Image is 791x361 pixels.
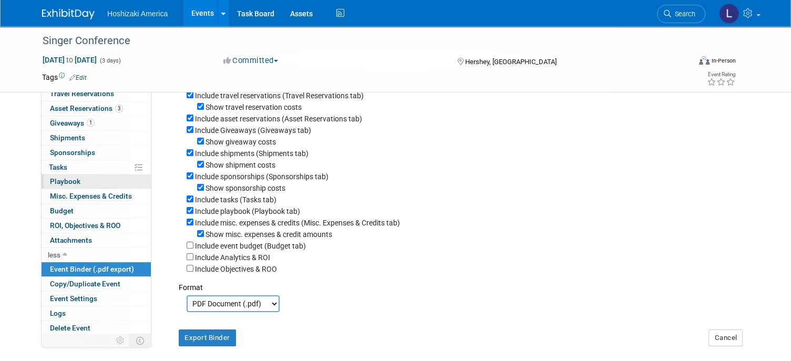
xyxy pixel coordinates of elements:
a: ROI, Objectives & ROO [42,219,151,233]
span: (3 days) [99,57,121,64]
label: Include Giveaways (Giveaways tab) [195,126,311,135]
div: Format [179,274,741,293]
a: Playbook [42,174,151,189]
td: Personalize Event Tab Strip [111,334,130,347]
label: Include travel reservations (Travel Reservations tab) [195,91,364,100]
span: Tasks [49,163,67,171]
button: Cancel [708,329,743,346]
img: Format-Inperson.png [699,56,710,65]
label: Include shipments (Shipments tab) [195,149,309,158]
span: 1 [87,119,95,127]
span: Playbook [50,177,80,185]
label: Include misc. expenses & credits (Misc. Expenses & Credits tab) [195,219,400,227]
label: Show sponsorship costs [206,184,285,192]
button: Export Binder [179,329,236,346]
label: Show travel reservation costs [206,103,302,111]
label: Include sponsorships (Sponsorships tab) [195,172,328,181]
span: Asset Reservations [50,104,123,112]
span: Event Settings [50,294,97,303]
a: Edit [69,74,87,81]
label: Include Analytics & ROI [195,253,270,262]
span: Budget [50,207,74,215]
span: to [65,56,75,64]
span: Event Binder (.pdf export) [50,265,134,273]
a: Sponsorships [42,146,151,160]
td: Tags [42,72,87,82]
a: Event Settings [42,292,151,306]
span: Logs [50,309,66,317]
a: Shipments [42,131,151,145]
a: Delete Event [42,321,151,335]
span: Attachments [50,236,92,244]
span: Hoshizaki America [107,9,168,18]
img: Lori Northeim [719,4,739,24]
span: less [48,251,60,259]
label: Show giveaway costs [206,138,276,146]
a: Misc. Expenses & Credits [42,189,151,203]
a: Attachments [42,233,151,247]
a: Budget [42,204,151,218]
label: Include asset reservations (Asset Reservations tab) [195,115,362,123]
div: In-Person [711,57,736,65]
a: Giveaways1 [42,116,151,130]
span: Copy/Duplicate Event [50,280,120,288]
div: Singer Conference [39,32,677,50]
img: ExhibitDay [42,9,95,19]
span: [DATE] [DATE] [42,55,97,65]
span: Shipments [50,133,85,142]
label: Show shipment costs [206,161,275,169]
a: less [42,248,151,262]
a: Copy/Duplicate Event [42,277,151,291]
td: Toggle Event Tabs [130,334,151,347]
a: Travel Reservations [42,87,151,101]
div: Event Format [633,55,736,70]
a: Event Binder (.pdf export) [42,262,151,276]
a: Logs [42,306,151,321]
span: Search [671,10,695,18]
span: ROI, Objectives & ROO [50,221,120,230]
label: Include event budget (Budget tab) [195,242,306,250]
label: Include tasks (Tasks tab) [195,195,276,204]
span: Sponsorships [50,148,95,157]
label: Show misc. expenses & credit amounts [206,230,332,239]
span: Giveaways [50,119,95,127]
button: Committed [220,55,282,66]
div: Event Rating [707,72,735,77]
label: Include Objectives & ROO [195,265,277,273]
span: Misc. Expenses & Credits [50,192,132,200]
span: Delete Event [50,324,90,332]
a: Search [657,5,705,23]
a: Tasks [42,160,151,174]
a: Asset Reservations3 [42,101,151,116]
label: Include playbook (Playbook tab) [195,207,300,215]
span: Hershey, [GEOGRAPHIC_DATA] [465,58,557,66]
span: 3 [115,105,123,112]
span: Travel Reservations [50,89,114,98]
